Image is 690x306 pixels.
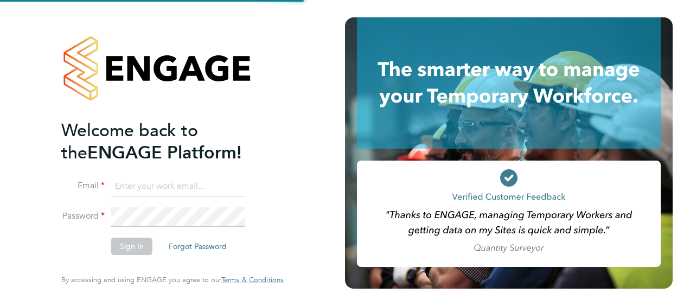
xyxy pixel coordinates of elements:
button: Sign In [111,238,152,255]
a: Terms & Conditions [221,276,284,284]
span: Terms & Conditions [221,275,284,284]
span: Welcome back to the [61,120,198,163]
label: Password [61,211,105,222]
label: Email [61,180,105,192]
button: Forgot Password [160,238,235,255]
span: By accessing and using ENGAGE you agree to our [61,275,284,284]
h2: ENGAGE Platform! [61,119,273,164]
input: Enter your work email... [111,177,245,196]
